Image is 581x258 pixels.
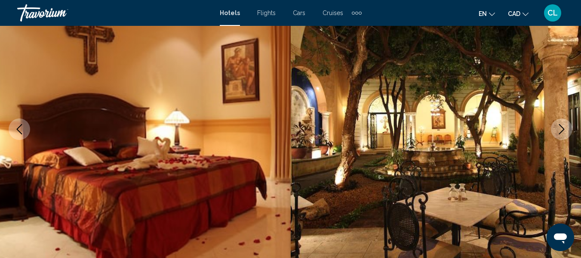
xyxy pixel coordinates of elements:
a: Cruises [323,9,343,16]
button: Previous image [9,118,30,140]
span: CAD [508,10,520,17]
button: Next image [551,118,572,140]
button: User Menu [541,4,564,22]
iframe: Bouton de lancement de la fenêtre de messagerie [547,224,574,251]
a: Cars [293,9,305,16]
button: Change currency [508,7,529,20]
span: CL [547,9,558,17]
a: Flights [257,9,276,16]
a: Hotels [220,9,240,16]
button: Extra navigation items [352,6,362,20]
button: Change language [479,7,495,20]
a: Travorium [17,4,211,22]
span: en [479,10,487,17]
